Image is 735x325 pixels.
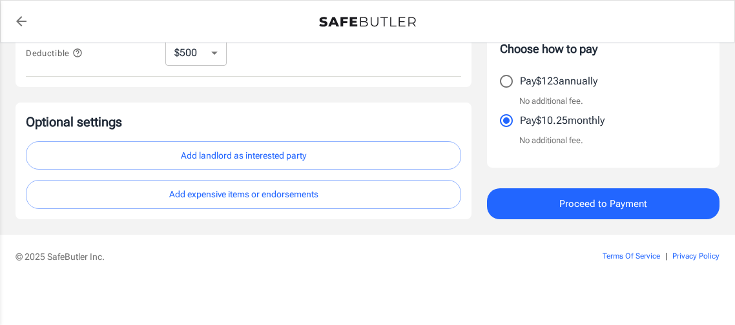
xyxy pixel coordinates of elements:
[559,195,647,212] span: Proceed to Payment
[8,8,34,34] a: back to quotes
[519,95,583,108] p: No additional fee.
[665,251,667,261] span: |
[500,40,707,57] p: Choose how to pay
[16,250,540,263] p: © 2025 SafeButler Inc.
[603,251,660,261] a: Terms Of Service
[26,141,461,170] button: Add landlord as interested party
[520,113,605,128] p: Pay $10.25 monthly
[26,113,461,131] p: Optional settings
[26,45,83,61] button: Deductible
[26,180,461,209] button: Add expensive items or endorsements
[26,48,83,58] span: Deductible
[520,74,597,89] p: Pay $123 annually
[519,134,583,147] p: No additional fee.
[672,251,719,261] a: Privacy Policy
[319,17,416,27] img: Back to quotes
[487,188,719,219] button: Proceed to Payment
